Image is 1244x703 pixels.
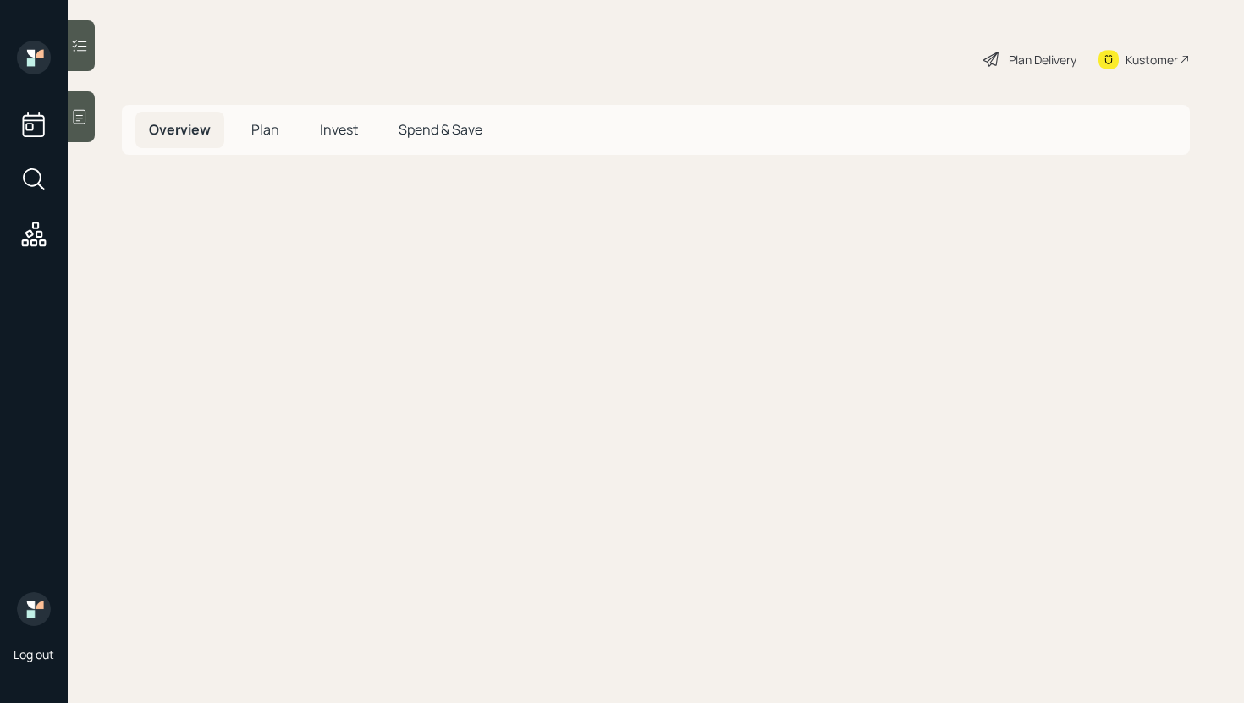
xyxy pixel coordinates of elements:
[149,120,211,139] span: Overview
[14,646,54,662] div: Log out
[1126,51,1178,69] div: Kustomer
[17,592,51,626] img: retirable_logo.png
[251,120,279,139] span: Plan
[1009,51,1076,69] div: Plan Delivery
[320,120,358,139] span: Invest
[399,120,482,139] span: Spend & Save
